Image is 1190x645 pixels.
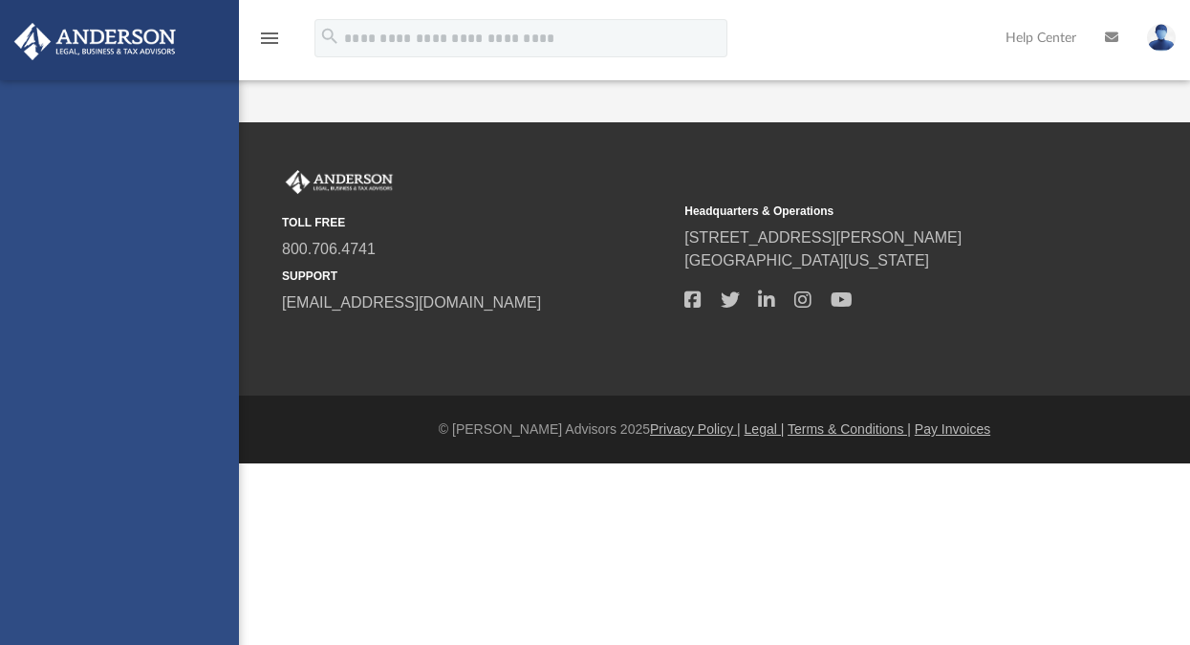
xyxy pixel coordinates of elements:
a: Legal | [745,421,785,437]
img: User Pic [1147,24,1176,52]
a: Privacy Policy | [650,421,741,437]
a: Pay Invoices [915,421,990,437]
a: Terms & Conditions | [788,421,911,437]
i: search [319,26,340,47]
a: 800.706.4741 [282,241,376,257]
small: Headquarters & Operations [684,203,1073,220]
img: Anderson Advisors Platinum Portal [282,170,397,195]
a: [STREET_ADDRESS][PERSON_NAME] [684,229,962,246]
a: [EMAIL_ADDRESS][DOMAIN_NAME] [282,294,541,311]
a: menu [258,36,281,50]
i: menu [258,27,281,50]
small: TOLL FREE [282,214,671,231]
div: © [PERSON_NAME] Advisors 2025 [239,419,1190,440]
a: [GEOGRAPHIC_DATA][US_STATE] [684,252,929,269]
img: Anderson Advisors Platinum Portal [9,23,182,60]
small: SUPPORT [282,268,671,285]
